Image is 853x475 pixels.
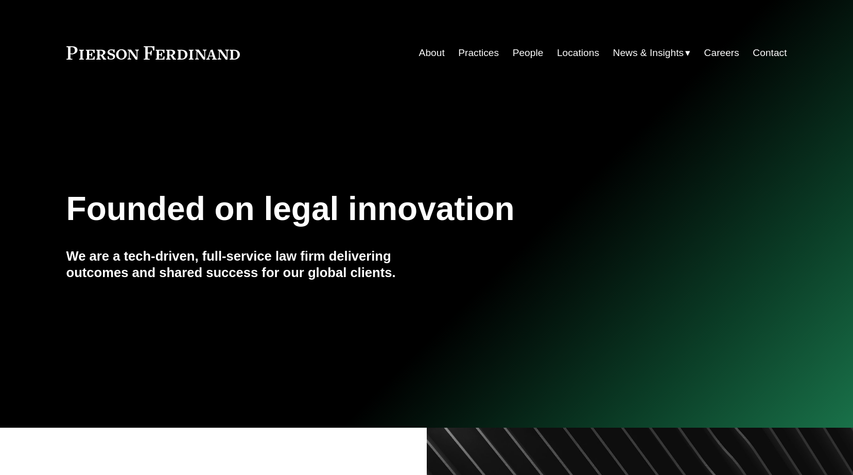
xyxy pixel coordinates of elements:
span: News & Insights [613,44,684,62]
h1: Founded on legal innovation [66,190,667,228]
h4: We are a tech-driven, full-service law firm delivering outcomes and shared success for our global... [66,248,427,281]
a: People [513,43,544,63]
a: Locations [557,43,599,63]
a: folder dropdown [613,43,691,63]
a: Practices [458,43,499,63]
a: Careers [704,43,739,63]
a: About [419,43,445,63]
a: Contact [753,43,787,63]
